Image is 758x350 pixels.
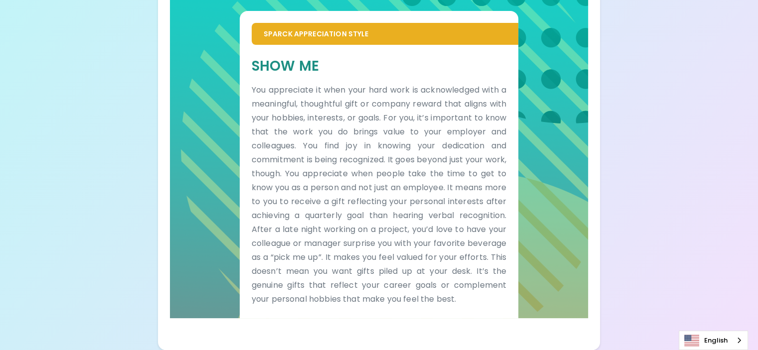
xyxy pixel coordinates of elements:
h5: Show Me [252,57,506,75]
p: Sparck Appreciation Style [264,29,506,39]
div: Language [679,331,748,350]
aside: Language selected: English [679,331,748,350]
a: English [679,331,748,350]
p: You appreciate it when your hard work is acknowledged with a meaningful, thoughtful gift or compa... [252,83,506,306]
